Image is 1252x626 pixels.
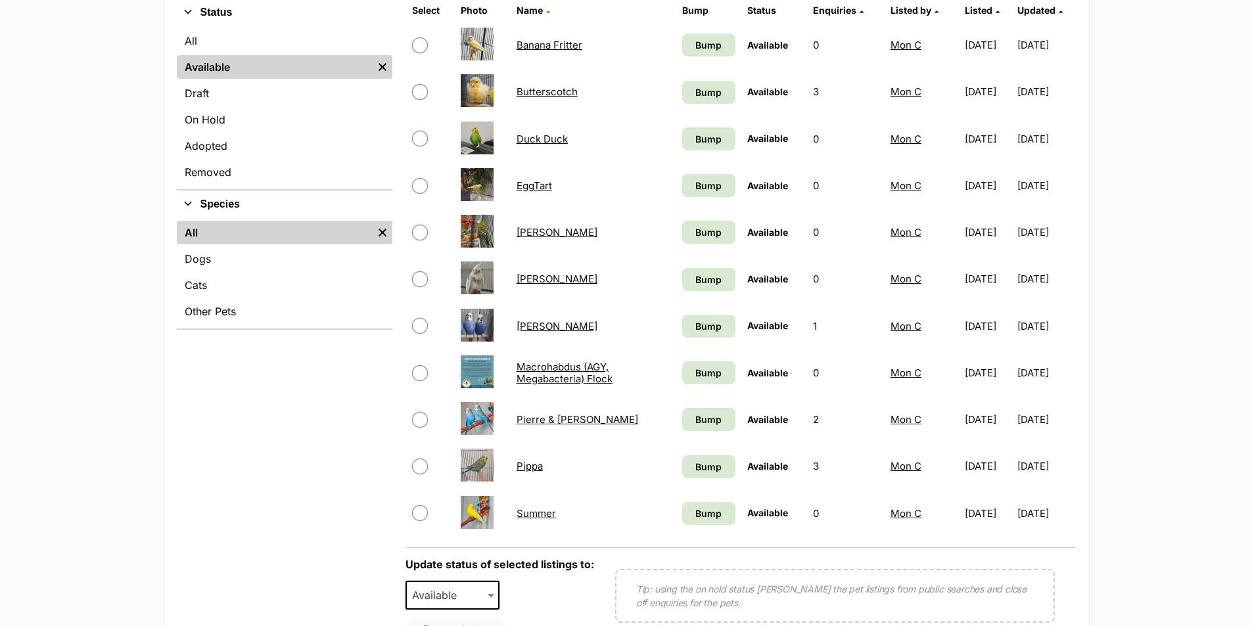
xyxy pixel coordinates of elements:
span: translation missing: en.admin.listings.index.attributes.enquiries [813,5,856,16]
td: 0 [808,256,884,302]
button: Status [177,4,392,21]
td: [DATE] [1017,210,1074,255]
a: [PERSON_NAME] [517,273,597,285]
span: Bump [695,273,722,286]
span: Listed [965,5,992,16]
td: [DATE] [1017,163,1074,208]
span: Listed by [891,5,931,16]
td: [DATE] [960,256,1016,302]
p: Tip: using the on hold status [PERSON_NAME] the pet listings from public searches and close off e... [636,582,1034,610]
a: Butterscotch [517,85,578,98]
a: Listed [965,5,1000,16]
a: All [177,29,392,53]
a: Pippa [517,460,543,472]
span: Bump [695,225,722,239]
span: Available [747,133,788,144]
a: Mon C [891,39,921,51]
span: Bump [695,366,722,380]
div: Species [177,218,392,328]
a: Bump [682,34,735,56]
a: Mon C [891,460,921,472]
span: Available [407,586,470,604]
a: Draft [177,81,392,105]
td: 0 [808,350,884,395]
a: Bump [682,315,735,338]
td: [DATE] [960,163,1016,208]
span: Bump [695,38,722,52]
span: Available [747,86,788,97]
a: On Hold [177,108,392,131]
span: Bump [695,413,722,426]
span: Available [747,507,788,518]
a: Banana Fritter [517,39,582,51]
a: Mon C [891,273,921,285]
a: Mon C [891,413,921,426]
span: Available [747,320,788,331]
td: [DATE] [1017,303,1074,349]
span: Available [747,414,788,425]
a: Bump [682,174,735,197]
a: Enquiries [813,5,864,16]
td: [DATE] [1017,69,1074,114]
td: [DATE] [960,210,1016,255]
td: 1 [808,303,884,349]
a: Mon C [891,320,921,332]
a: [PERSON_NAME] [517,226,597,238]
td: [DATE] [1017,491,1074,536]
a: Bump [682,502,735,525]
a: Mon C [891,367,921,379]
a: Duck Duck [517,133,568,145]
span: Available [747,460,788,472]
a: [PERSON_NAME] [517,320,597,332]
td: [DATE] [1017,116,1074,162]
span: Available [747,39,788,51]
td: [DATE] [960,350,1016,395]
td: 0 [808,163,884,208]
a: Mon C [891,85,921,98]
td: [DATE] [960,443,1016,489]
a: Listed by [891,5,939,16]
span: Name [517,5,543,16]
td: 0 [808,210,884,255]
a: EggTart [517,179,552,192]
a: Cats [177,273,392,297]
td: [DATE] [960,491,1016,536]
a: Other Pets [177,300,392,323]
a: Pierre & [PERSON_NAME] [517,413,638,426]
span: Bump [695,85,722,99]
td: 0 [808,491,884,536]
a: Bump [682,408,735,431]
td: 2 [808,397,884,442]
span: Bump [695,460,722,474]
td: [DATE] [1017,22,1074,68]
td: 0 [808,116,884,162]
a: Bump [682,81,735,104]
td: [DATE] [1017,256,1074,302]
a: Available [177,55,373,79]
td: [DATE] [960,22,1016,68]
a: Mon C [891,507,921,520]
td: [DATE] [960,397,1016,442]
a: Remove filter [373,221,392,244]
a: Removed [177,160,392,184]
a: Updated [1017,5,1063,16]
a: Macrohabdus (AGY, Megabacteria) Flock [517,361,613,384]
span: Bump [695,506,722,520]
td: [DATE] [960,116,1016,162]
a: Bump [682,221,735,244]
span: Updated [1017,5,1055,16]
span: Bump [695,179,722,192]
a: Name [517,5,550,16]
span: Bump [695,319,722,333]
a: Bump [682,127,735,150]
td: [DATE] [1017,443,1074,489]
a: All [177,221,373,244]
td: [DATE] [1017,350,1074,395]
button: Species [177,196,392,213]
a: Bump [682,268,735,291]
a: Bump [682,361,735,384]
a: Summer [517,507,556,520]
label: Update status of selected listings to: [406,558,594,571]
a: Mon C [891,133,921,145]
td: 3 [808,69,884,114]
